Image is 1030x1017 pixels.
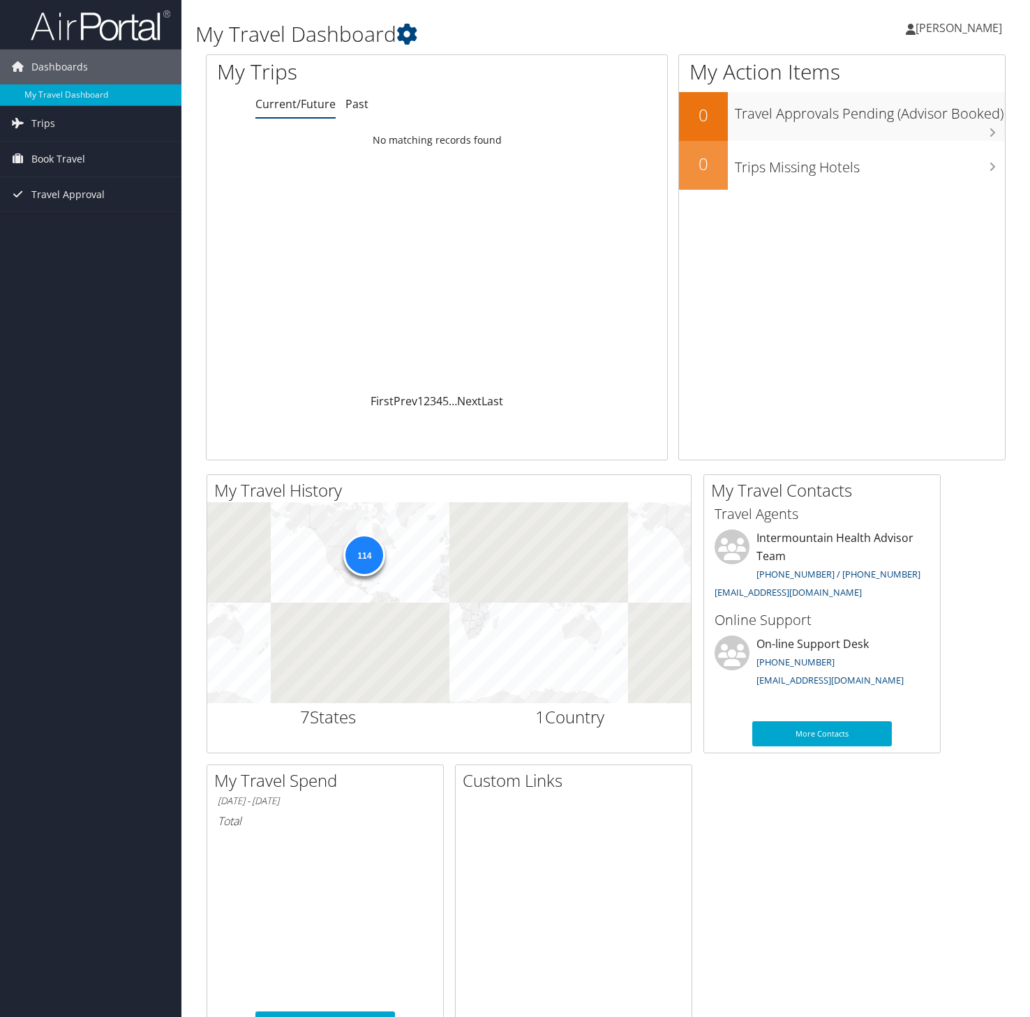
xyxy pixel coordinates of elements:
[916,20,1002,36] span: [PERSON_NAME]
[708,529,936,604] li: Intermountain Health Advisor Team
[715,586,862,598] a: [EMAIL_ADDRESS][DOMAIN_NAME]
[756,568,920,580] a: [PHONE_NUMBER] / [PHONE_NUMBER]
[442,393,449,409] a: 5
[679,103,728,127] h2: 0
[31,106,55,141] span: Trips
[345,96,368,112] a: Past
[394,393,417,409] a: Prev
[482,393,503,409] a: Last
[679,92,1005,141] a: 0Travel Approvals Pending (Advisor Booked)
[218,705,439,729] h2: States
[195,20,742,49] h1: My Travel Dashboard
[752,721,892,746] a: More Contacts
[31,142,85,176] span: Book Travel
[417,393,424,409] a: 1
[535,705,545,728] span: 1
[711,479,940,502] h2: My Travel Contacts
[463,769,692,792] h2: Custom Links
[906,7,1016,49] a: [PERSON_NAME]
[449,393,457,409] span: …
[735,97,1005,123] h3: Travel Approvals Pending (Advisor Booked)
[460,705,681,729] h2: Country
[214,479,691,502] h2: My Travel History
[300,705,310,728] span: 7
[255,96,336,112] a: Current/Future
[31,177,105,212] span: Travel Approval
[756,674,904,686] a: [EMAIL_ADDRESS][DOMAIN_NAME]
[679,152,728,176] h2: 0
[679,57,1005,86] h1: My Action Items
[436,393,442,409] a: 4
[214,769,443,792] h2: My Travel Spend
[424,393,430,409] a: 2
[218,794,433,808] h6: [DATE] - [DATE]
[31,50,88,84] span: Dashboards
[457,393,482,409] a: Next
[207,128,667,153] td: No matching records found
[708,635,936,693] li: On-line Support Desk
[217,57,465,86] h1: My Trips
[371,393,394,409] a: First
[756,656,835,668] a: [PHONE_NUMBER]
[715,504,930,524] h3: Travel Agents
[735,151,1005,177] h3: Trips Missing Hotels
[430,393,436,409] a: 3
[715,610,930,630] h3: Online Support
[343,534,385,576] div: 114
[679,141,1005,190] a: 0Trips Missing Hotels
[31,9,170,42] img: airportal-logo.png
[218,813,433,829] h6: Total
